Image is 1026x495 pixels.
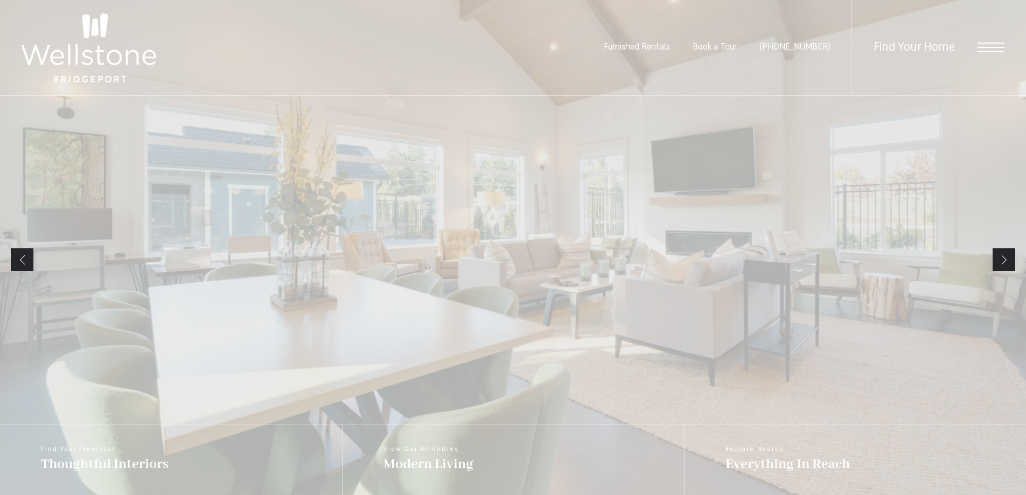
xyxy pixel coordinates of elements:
[383,455,473,473] span: Modern Living
[342,424,684,495] a: View Our Amenities
[11,248,33,271] a: Previous
[993,248,1015,271] a: Next
[693,43,737,52] a: Book a Tour
[22,13,156,82] img: Wellstone
[978,43,1004,52] button: Open Menu
[604,43,670,52] a: Furnished Rentals
[874,41,955,54] a: Find Your Home
[759,43,830,52] a: Call Us at (253) 642-8681
[725,446,850,452] span: Explore Nearby
[41,446,169,452] span: Find Your Floorplan
[759,43,830,52] span: [PHONE_NUMBER]
[383,446,473,452] span: View Our Amenities
[684,424,1026,495] a: Explore Nearby
[725,455,850,473] span: Everything In Reach
[41,455,169,473] span: Thoughtful Interiors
